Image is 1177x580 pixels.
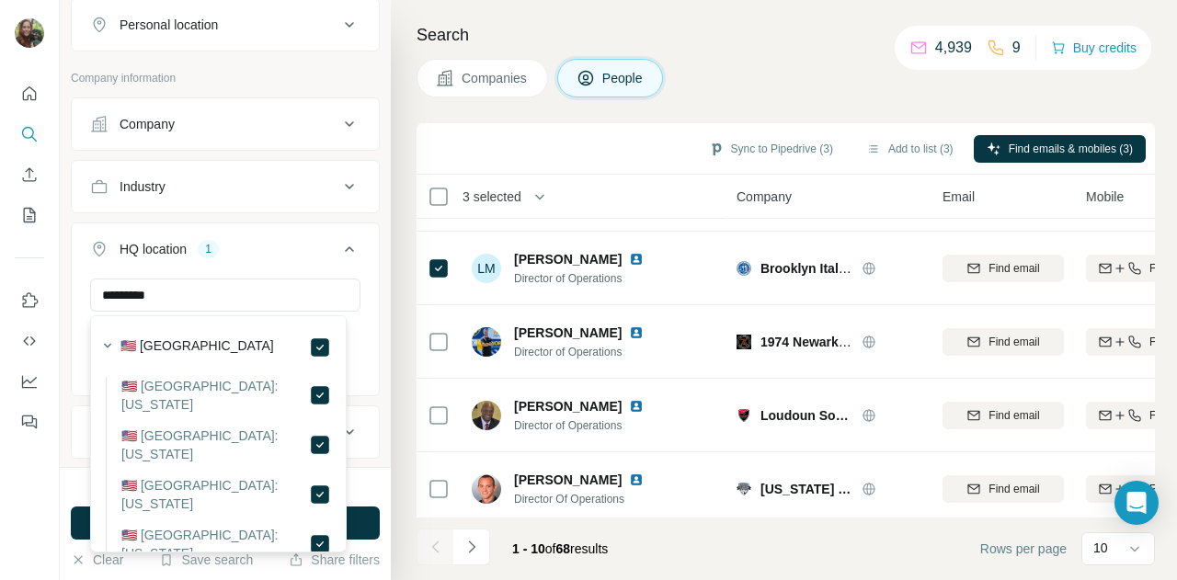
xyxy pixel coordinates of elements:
div: Industry [120,177,166,196]
button: Company [72,102,379,146]
span: Director of Operations [514,417,666,434]
label: 🇺🇸 [GEOGRAPHIC_DATA]: [US_STATE] [121,526,309,563]
span: [PERSON_NAME] [514,471,622,489]
div: Open Intercom Messenger [1114,481,1159,525]
button: Feedback [15,405,44,438]
img: LinkedIn logo [629,325,644,340]
span: Director Of Operations [514,491,666,507]
div: Personal location [120,16,218,34]
button: Quick start [15,77,44,110]
button: Industry [72,165,379,209]
img: Avatar [472,327,501,357]
p: 4,939 [935,37,972,59]
img: Logo of Florida Kraze Krush [737,482,751,496]
img: Avatar [472,401,501,430]
label: 🇺🇸 [GEOGRAPHIC_DATA]: [US_STATE] [121,426,309,463]
label: 🇺🇸 [GEOGRAPHIC_DATA]: [US_STATE] [121,377,309,414]
button: Annual revenue ($) [72,410,379,454]
p: 10 [1093,539,1108,557]
span: Director of Operations [514,344,666,360]
span: Find email [988,260,1039,277]
span: Email [943,188,975,206]
button: Find email [943,328,1064,356]
button: Sync to Pipedrive (3) [696,135,846,163]
label: 🇺🇸 [GEOGRAPHIC_DATA] [120,336,274,358]
button: Find email [943,402,1064,429]
span: [PERSON_NAME] [514,397,622,415]
span: Brooklyn Italians Soccer Club [760,261,943,276]
button: Use Surfe on LinkedIn [15,284,44,317]
span: Find email [988,481,1039,497]
p: 9 [1012,37,1021,59]
span: Find emails & mobiles (3) [1009,141,1133,157]
p: Company information [71,70,380,86]
div: HQ location [120,240,187,258]
button: Share filters [289,551,380,569]
img: LinkedIn logo [629,252,644,267]
label: 🇺🇸 [GEOGRAPHIC_DATA]: [US_STATE] [121,476,309,513]
button: Buy credits [1051,35,1137,61]
span: 1 - 10 [512,541,545,556]
img: Logo of Brooklyn Italians Soccer Club [737,261,751,276]
img: Logo of Loudoun Soccer [737,408,751,423]
button: Search [15,118,44,151]
button: Run search [71,506,380,540]
button: Dashboard [15,365,44,398]
span: Director of Operations [514,270,666,287]
button: Enrich CSV [15,158,44,191]
span: People [602,69,645,87]
span: [PERSON_NAME] [514,324,622,342]
button: HQ location1 [72,227,379,279]
div: LM [472,254,501,283]
button: My lists [15,199,44,232]
span: 1974 Newark Football Club [760,335,924,349]
button: Find email [943,475,1064,503]
span: [US_STATE] Kraze Krush [760,480,852,498]
span: 68 [556,541,571,556]
h4: Search [417,22,1155,48]
div: 1 [198,241,219,257]
span: Rows per page [980,540,1067,558]
img: Avatar [15,18,44,48]
span: [PERSON_NAME] [514,250,622,268]
span: results [512,541,608,556]
button: Personal location [72,3,379,47]
span: of [545,541,556,556]
button: Navigate to next page [453,529,490,565]
span: 3 selected [463,188,521,206]
img: Logo of 1974 Newark Football Club [737,335,751,349]
div: Company [120,115,175,133]
span: Loudoun Soccer [760,406,852,425]
button: Use Surfe API [15,324,44,358]
button: Add to list (3) [853,135,966,163]
span: Mobile [1086,188,1124,206]
button: Find email [943,255,1064,282]
img: Avatar [472,474,501,504]
span: Company [737,188,792,206]
button: Find emails & mobiles (3) [974,135,1146,163]
button: Save search [159,551,253,569]
span: Find email [988,334,1039,350]
img: LinkedIn logo [629,399,644,414]
img: LinkedIn logo [629,472,644,487]
span: Find email [988,407,1039,424]
span: Companies [462,69,529,87]
button: Clear [71,551,123,569]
